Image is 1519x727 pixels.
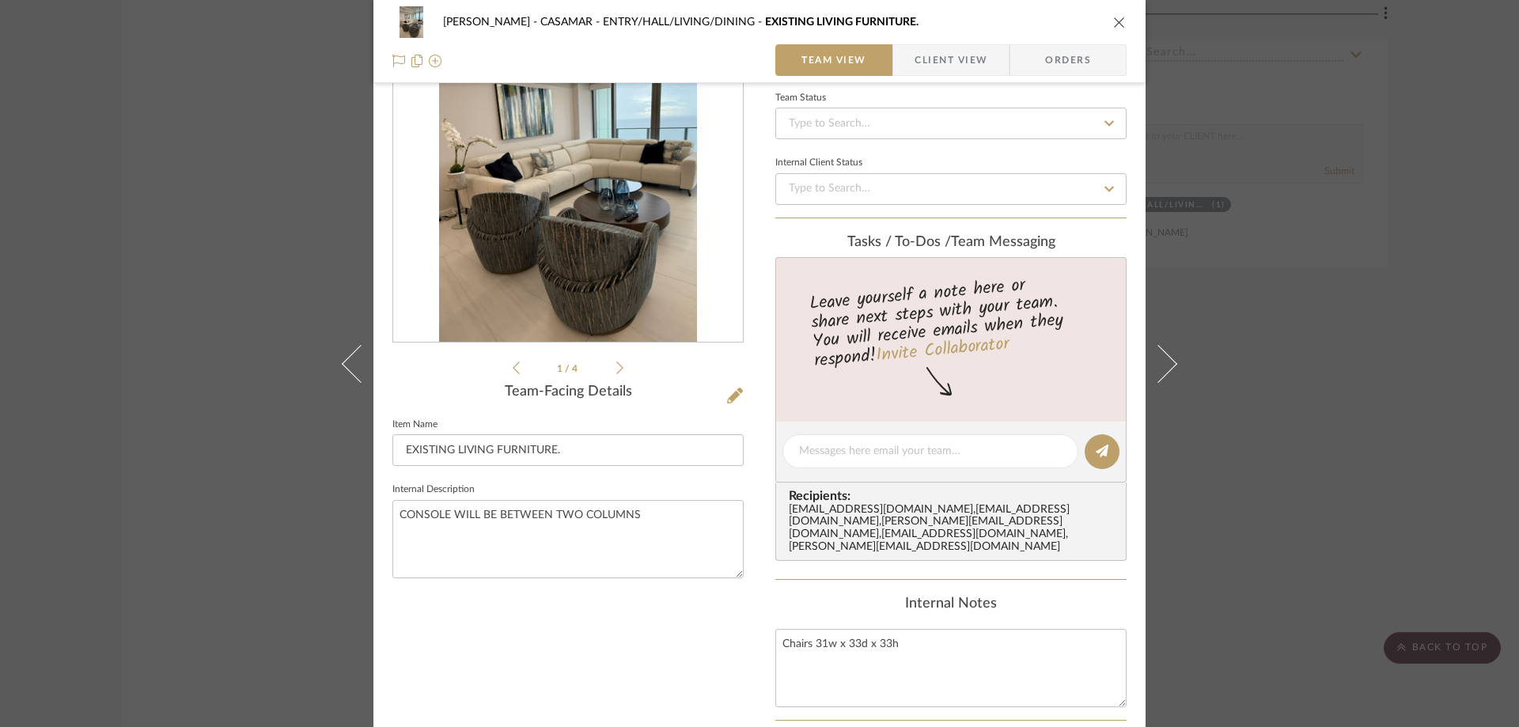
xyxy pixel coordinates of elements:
span: 4 [572,364,580,373]
div: [EMAIL_ADDRESS][DOMAIN_NAME] , [EMAIL_ADDRESS][DOMAIN_NAME] , [PERSON_NAME][EMAIL_ADDRESS][DOMAIN... [789,504,1119,555]
span: / [565,364,572,373]
img: 72bd8042-df40-4e92-b93f-d32f8e8528d6_48x40.jpg [392,6,430,38]
div: Internal Notes [775,596,1127,613]
div: team Messaging [775,234,1127,252]
div: Internal Client Status [775,159,862,167]
span: Recipients: [789,489,1119,503]
a: Invite Collaborator [875,331,1010,370]
span: Orders [1028,44,1108,76]
span: Client View [915,44,987,76]
span: ENTRY/HALL/LIVING/DINING [603,17,765,28]
label: Item Name [392,421,438,429]
button: close [1112,15,1127,29]
input: Type to Search… [775,108,1127,139]
label: Internal Description [392,486,475,494]
div: Leave yourself a note here or share next steps with your team. You will receive emails when they ... [774,268,1129,374]
div: Team-Facing Details [392,384,744,401]
span: Team View [801,44,866,76]
span: Tasks / To-Dos / [847,235,951,249]
input: Type to Search… [775,173,1127,205]
span: EXISTING LIVING FURNITURE. [765,17,919,28]
span: [PERSON_NAME] - CASAMAR [443,17,603,28]
span: 1 [557,364,565,373]
input: Enter Item Name [392,434,744,466]
div: Team Status [775,94,826,102]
